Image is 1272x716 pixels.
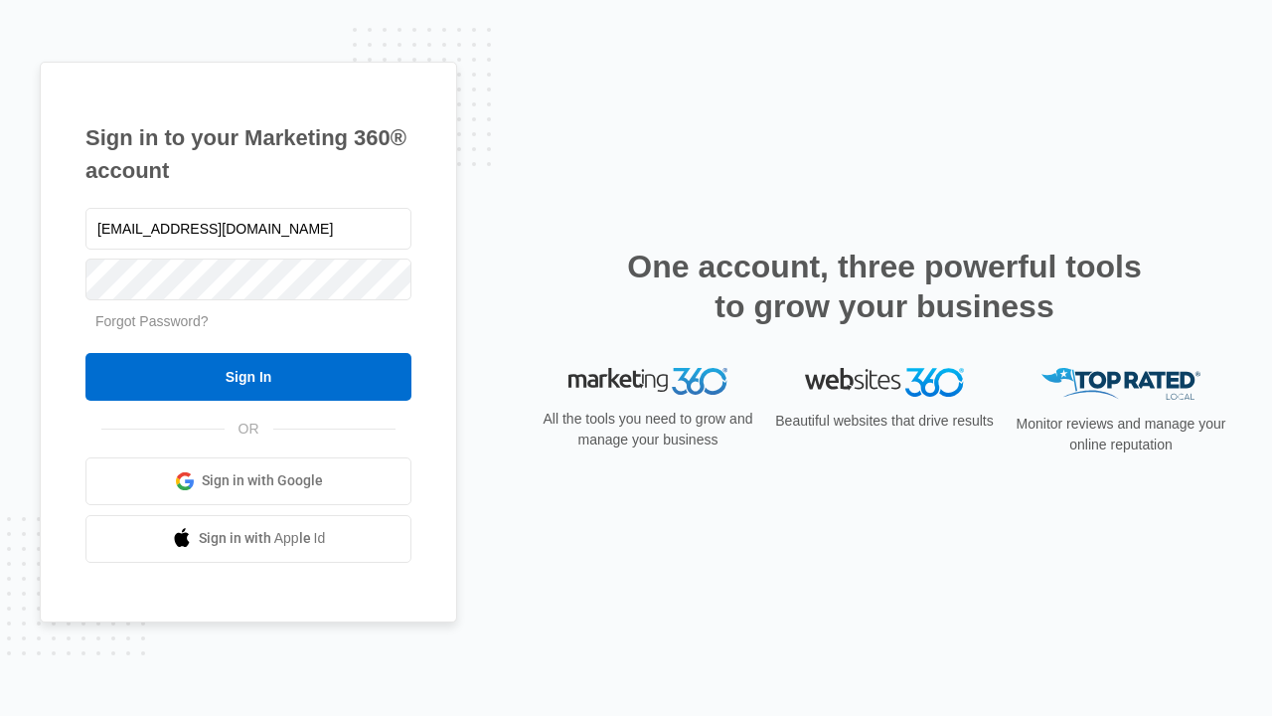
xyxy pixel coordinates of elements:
[1041,368,1200,401] img: Top Rated Local
[773,411,996,432] p: Beautiful websites that drive results
[85,515,411,563] a: Sign in with Apple Id
[537,409,759,450] p: All the tools you need to grow and manage your business
[202,470,323,491] span: Sign in with Google
[95,313,209,329] a: Forgot Password?
[225,419,273,440] span: OR
[199,528,326,549] span: Sign in with Apple Id
[85,353,411,401] input: Sign In
[568,368,727,396] img: Marketing 360
[85,121,411,187] h1: Sign in to your Marketing 360® account
[85,457,411,505] a: Sign in with Google
[85,208,411,250] input: Email
[1010,414,1232,455] p: Monitor reviews and manage your online reputation
[621,247,1148,326] h2: One account, three powerful tools to grow your business
[805,368,964,397] img: Websites 360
